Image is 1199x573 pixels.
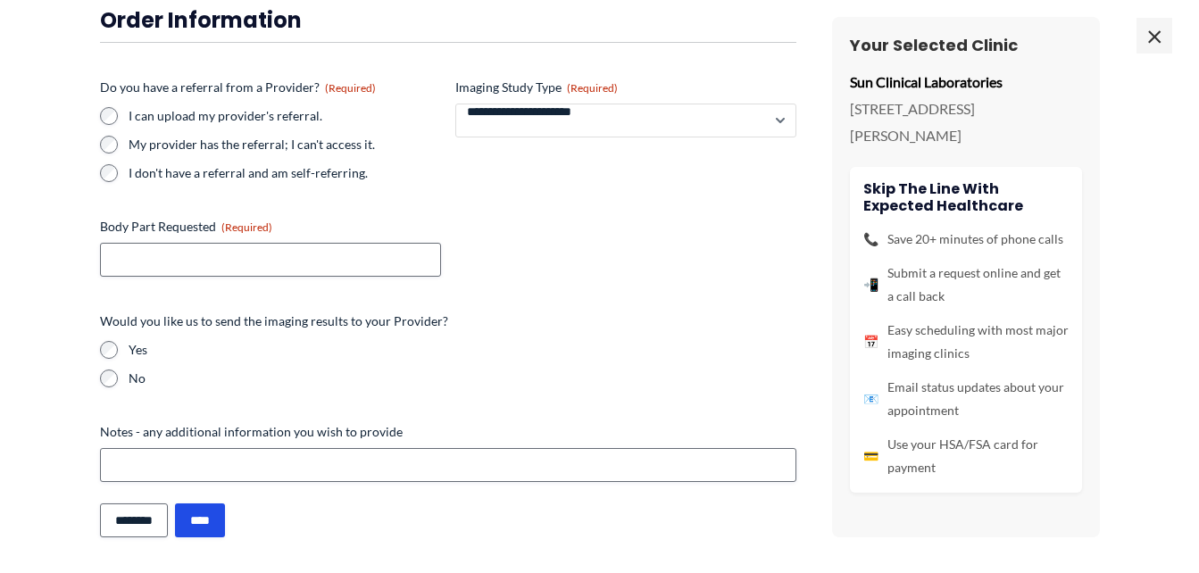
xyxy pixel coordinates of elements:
legend: Do you have a referral from a Provider? [100,79,376,96]
label: Notes - any additional information you wish to provide [100,423,796,441]
label: Yes [129,341,796,359]
label: No [129,370,796,387]
li: Submit a request online and get a call back [863,262,1069,308]
label: I don't have a referral and am self-referring. [129,164,441,182]
li: Email status updates about your appointment [863,376,1069,422]
span: 📅 [863,330,878,353]
h4: Skip the line with Expected Healthcare [863,179,1069,213]
span: (Required) [325,81,376,95]
label: My provider has the referral; I can't access it. [129,136,441,154]
span: 📞 [863,228,878,251]
span: (Required) [567,81,618,95]
label: Imaging Study Type [455,79,796,96]
span: 📧 [863,387,878,411]
p: Sun Clinical Laboratories [850,69,1082,95]
span: (Required) [221,220,272,234]
label: Body Part Requested [100,218,441,236]
li: Save 20+ minutes of phone calls [863,228,1069,251]
h3: Order Information [100,6,796,34]
h3: Your Selected Clinic [850,35,1082,55]
li: Easy scheduling with most major imaging clinics [863,319,1069,365]
span: 📲 [863,273,878,296]
span: × [1137,18,1172,54]
li: Use your HSA/FSA card for payment [863,433,1069,479]
span: 💳 [863,444,878,468]
p: [STREET_ADDRESS][PERSON_NAME] [850,95,1082,148]
label: I can upload my provider's referral. [129,107,441,125]
legend: Would you like us to send the imaging results to your Provider? [100,312,448,330]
